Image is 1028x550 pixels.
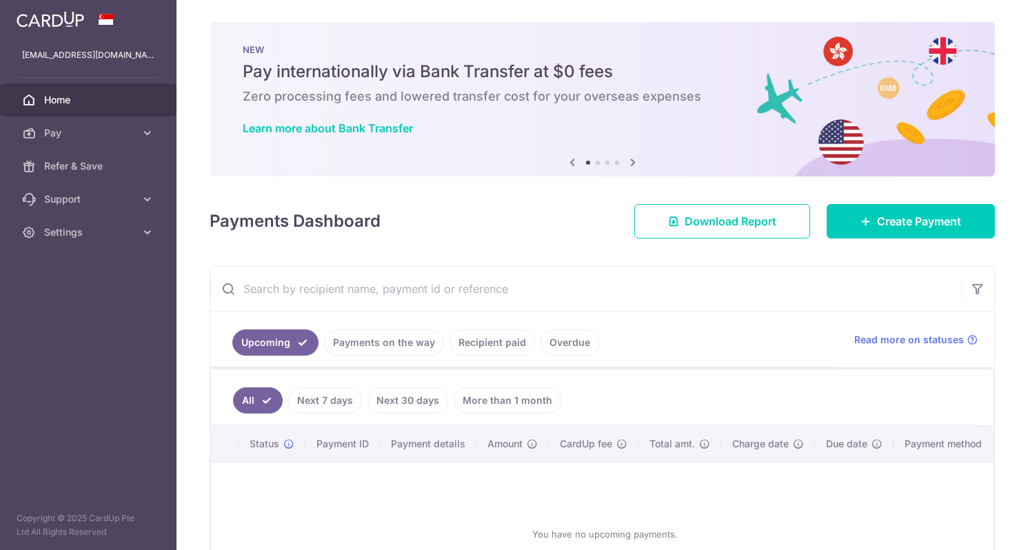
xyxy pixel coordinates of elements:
p: [EMAIL_ADDRESS][DOMAIN_NAME] [22,48,154,62]
h5: Pay internationally via Bank Transfer at $0 fees [243,61,962,83]
a: Read more on statuses [854,333,978,347]
th: Payment details [380,426,476,462]
a: Next 7 days [288,387,362,414]
span: Support [44,192,135,206]
a: More than 1 month [454,387,561,414]
span: Due date [826,437,867,451]
span: Amount [487,437,523,451]
span: Read more on statuses [854,333,964,347]
a: Next 30 days [367,387,448,414]
h6: Zero processing fees and lowered transfer cost for your overseas expenses [243,88,962,105]
span: Create Payment [877,213,961,230]
a: Create Payment [827,204,995,238]
span: Refer & Save [44,159,135,173]
a: Upcoming [232,329,319,356]
span: Pay [44,126,135,140]
span: Settings [44,225,135,239]
h4: Payments Dashboard [210,209,381,234]
a: Payments on the way [324,329,444,356]
a: Download Report [634,204,810,238]
span: Charge date [732,437,789,451]
th: Payment ID [305,426,380,462]
span: Download Report [685,213,776,230]
a: Recipient paid [450,329,535,356]
th: Payment method [894,426,998,462]
span: Home [44,93,135,107]
input: Search by recipient name, payment id or reference [210,267,961,311]
img: Bank transfer banner [210,22,995,176]
p: NEW [243,44,962,55]
img: CardUp [17,11,84,28]
span: CardUp fee [560,437,612,451]
span: Total amt. [649,437,695,451]
a: All [233,387,283,414]
span: Status [250,437,279,451]
a: Overdue [541,329,599,356]
a: Learn more about Bank Transfer [243,121,413,135]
